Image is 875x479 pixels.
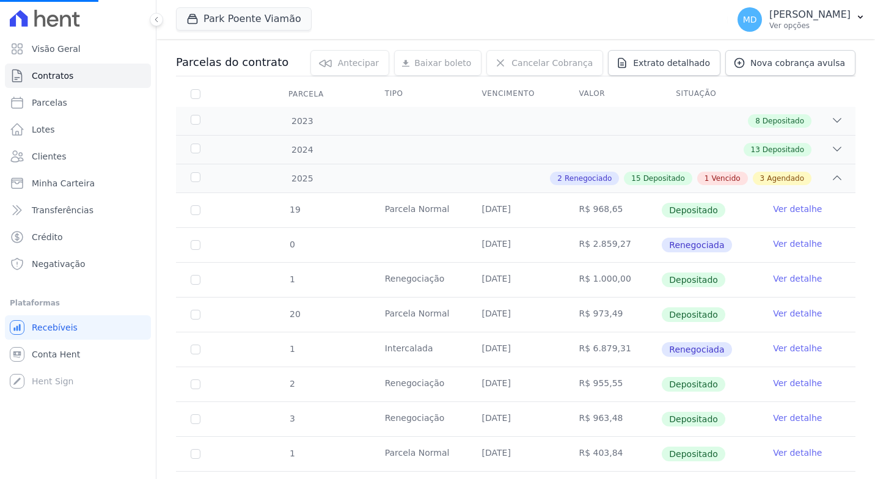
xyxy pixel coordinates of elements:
span: Visão Geral [32,43,81,55]
span: 13 [751,144,760,155]
span: Crédito [32,231,63,243]
span: Clientes [32,150,66,163]
td: [DATE] [467,402,565,436]
a: Extrato detalhado [608,50,720,76]
span: 8 [755,115,760,126]
h3: Parcelas do contrato [176,55,288,70]
td: Intercalada [370,332,467,367]
td: R$ 6.879,31 [564,332,661,367]
span: Contratos [32,70,73,82]
td: [DATE] [467,437,565,471]
input: Só é possível selecionar pagamentos em aberto [191,414,200,424]
td: R$ 955,55 [564,367,661,401]
span: Depositado [662,307,725,322]
td: Renegociação [370,367,467,401]
span: Parcelas [32,97,67,109]
input: Só é possível selecionar pagamentos em aberto [191,449,200,459]
span: Vencido [711,173,740,184]
td: Parcela Normal [370,193,467,227]
td: R$ 973,49 [564,298,661,332]
span: 3 [288,414,295,423]
a: Ver detalhe [773,412,822,424]
td: R$ 1.000,00 [564,263,661,297]
th: Valor [564,81,661,107]
a: Transferências [5,198,151,222]
p: Ver opções [769,21,851,31]
a: Ver detalhe [773,238,822,250]
button: MD [PERSON_NAME] Ver opções [728,2,875,37]
a: Contratos [5,64,151,88]
a: Ver detalhe [773,342,822,354]
span: 19 [288,205,301,214]
a: Ver detalhe [773,307,822,320]
span: MD [743,15,757,24]
a: Ver detalhe [773,203,822,215]
span: Minha Carteira [32,177,95,189]
div: Plataformas [10,296,146,310]
td: R$ 963,48 [564,402,661,436]
a: Lotes [5,117,151,142]
th: Tipo [370,81,467,107]
a: Recebíveis [5,315,151,340]
td: [DATE] [467,298,565,332]
span: Renegociado [565,173,612,184]
span: 20 [288,309,301,319]
span: 1 [288,448,295,458]
span: 3 [760,173,765,184]
span: Recebíveis [32,321,78,334]
input: Só é possível selecionar pagamentos em aberto [191,275,200,285]
span: Lotes [32,123,55,136]
span: Depositado [643,173,685,184]
td: [DATE] [467,367,565,401]
span: Renegociada [662,342,731,357]
span: Nova cobrança avulsa [750,57,845,69]
td: Renegociação [370,263,467,297]
a: Clientes [5,144,151,169]
input: Só é possível selecionar pagamentos em aberto [191,345,200,354]
span: 15 [631,173,640,184]
button: Park Poente Viamão [176,7,312,31]
p: [PERSON_NAME] [769,9,851,21]
span: Depositado [662,447,725,461]
span: 1 [288,344,295,354]
td: [DATE] [467,228,565,262]
span: Renegociada [662,238,731,252]
input: Só é possível selecionar pagamentos em aberto [191,205,200,215]
td: R$ 968,65 [564,193,661,227]
a: Negativação [5,252,151,276]
span: Depositado [662,272,725,287]
span: Transferências [32,204,93,216]
span: Depositado [662,377,725,392]
a: Visão Geral [5,37,151,61]
span: Conta Hent [32,348,80,360]
input: Só é possível selecionar pagamentos em aberto [191,310,200,320]
span: Negativação [32,258,86,270]
span: 1 [288,274,295,284]
a: Crédito [5,225,151,249]
td: [DATE] [467,193,565,227]
td: Parcela Normal [370,437,467,471]
div: Parcela [274,82,339,106]
td: R$ 2.859,27 [564,228,661,262]
a: Ver detalhe [773,447,822,459]
a: Minha Carteira [5,171,151,196]
span: Depositado [763,144,804,155]
span: Agendado [767,173,804,184]
span: 2 [557,173,562,184]
input: Só é possível selecionar pagamentos em aberto [191,240,200,250]
td: Renegociação [370,402,467,436]
a: Ver detalhe [773,272,822,285]
th: Vencimento [467,81,565,107]
span: 0 [288,239,295,249]
a: Ver detalhe [773,377,822,389]
span: Extrato detalhado [633,57,710,69]
span: 2 [288,379,295,389]
span: Depositado [763,115,804,126]
th: Situação [661,81,758,107]
td: Parcela Normal [370,298,467,332]
a: Parcelas [5,90,151,115]
span: Depositado [662,203,725,218]
a: Nova cobrança avulsa [725,50,855,76]
td: [DATE] [467,332,565,367]
span: Depositado [662,412,725,426]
